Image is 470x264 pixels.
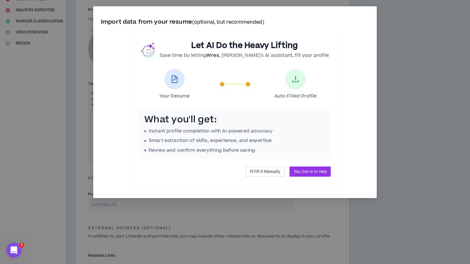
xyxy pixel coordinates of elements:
li: Review and confirm everything before saving [144,147,326,154]
iframe: Intercom live chat [6,243,21,258]
li: Instant profile completion with AI-powered accuracy [144,128,326,135]
span: file-text [171,75,178,83]
b: Wrex [206,52,219,59]
p: Import data from your resume [101,18,369,27]
button: Yes, Use AI to Help [289,167,331,177]
button: I'll Fill It Manually [246,167,284,177]
span: Yes, Use AI to Help [294,169,327,175]
span: upload [292,75,299,83]
li: Smart extraction of skills, experience, and expertise [144,137,326,144]
span: Your Resume [159,93,190,99]
span: 1 [19,243,24,248]
p: Save time by letting , [PERSON_NAME]'s AI assistant, fill your profile [160,52,329,59]
h2: Let AI Do the Heavy Lifting [160,41,329,51]
span: star [219,81,225,87]
h3: What you'll get: [144,114,326,125]
span: Auto-Filled Profile [274,93,317,99]
button: Close [360,6,377,23]
span: I'll Fill It Manually [250,169,280,175]
small: (optional, but recommended) [192,19,264,26]
span: star [245,81,251,87]
img: wrex.png [141,42,156,57]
